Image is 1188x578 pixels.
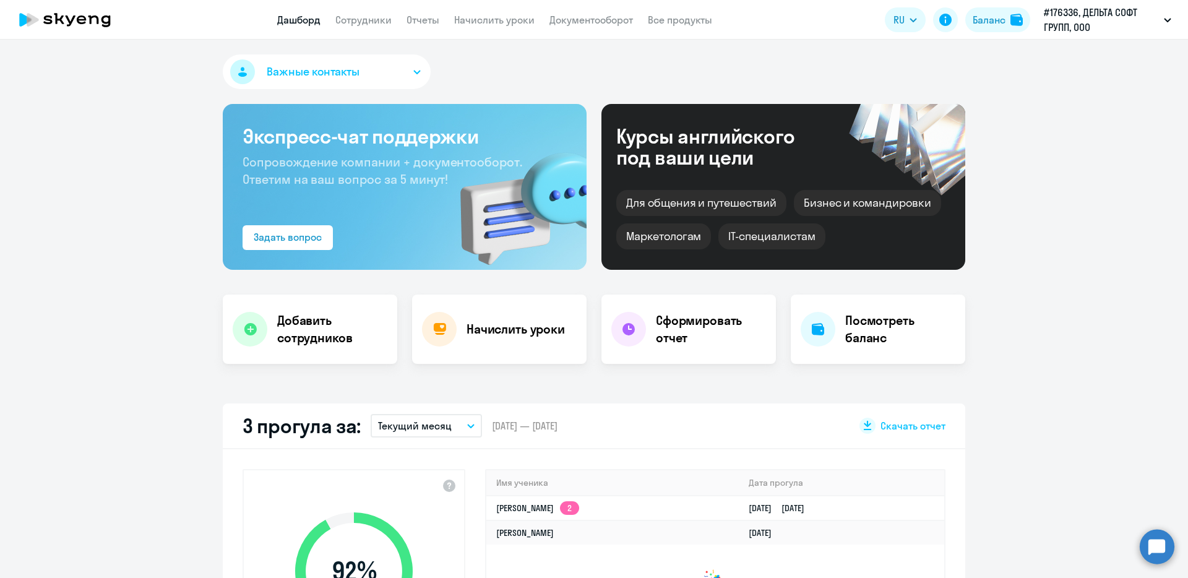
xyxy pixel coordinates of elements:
p: Текущий месяц [378,418,452,433]
h2: 3 прогула за: [243,413,361,438]
div: Задать вопрос [254,230,322,244]
a: [DATE] [749,527,781,538]
button: Балансbalance [965,7,1030,32]
a: Сотрудники [335,14,392,26]
a: [PERSON_NAME]2 [496,503,579,514]
div: Маркетологам [616,223,711,249]
a: Дашборд [277,14,321,26]
h4: Посмотреть баланс [845,312,955,347]
th: Имя ученика [486,470,739,496]
a: [DATE][DATE] [749,503,814,514]
h4: Начислить уроки [467,321,565,338]
h3: Экспресс-чат поддержки [243,124,567,149]
a: Все продукты [648,14,712,26]
button: Текущий месяц [371,414,482,438]
a: Документооборот [549,14,633,26]
button: Важные контакты [223,54,431,89]
h4: Добавить сотрудников [277,312,387,347]
div: Бизнес и командировки [794,190,941,216]
button: RU [885,7,926,32]
a: Начислить уроки [454,14,535,26]
a: Отчеты [407,14,439,26]
div: Курсы английского под ваши цели [616,126,828,168]
span: Скачать отчет [880,419,945,433]
a: [PERSON_NAME] [496,527,554,538]
h4: Сформировать отчет [656,312,766,347]
span: [DATE] — [DATE] [492,419,557,433]
img: balance [1010,14,1023,26]
div: IT-специалистам [718,223,825,249]
p: #176336, ДЕЛЬТА СОФТ ГРУПП, ООО [1044,5,1159,35]
button: Задать вопрос [243,225,333,250]
app-skyeng-badge: 2 [560,501,579,515]
button: #176336, ДЕЛЬТА СОФТ ГРУПП, ООО [1038,5,1177,35]
div: Для общения и путешествий [616,190,786,216]
span: Важные контакты [267,64,359,80]
span: RU [893,12,905,27]
span: Сопровождение компании + документооборот. Ответим на ваш вопрос за 5 минут! [243,154,522,187]
th: Дата прогула [739,470,944,496]
img: bg-img [442,131,587,270]
div: Баланс [973,12,1005,27]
